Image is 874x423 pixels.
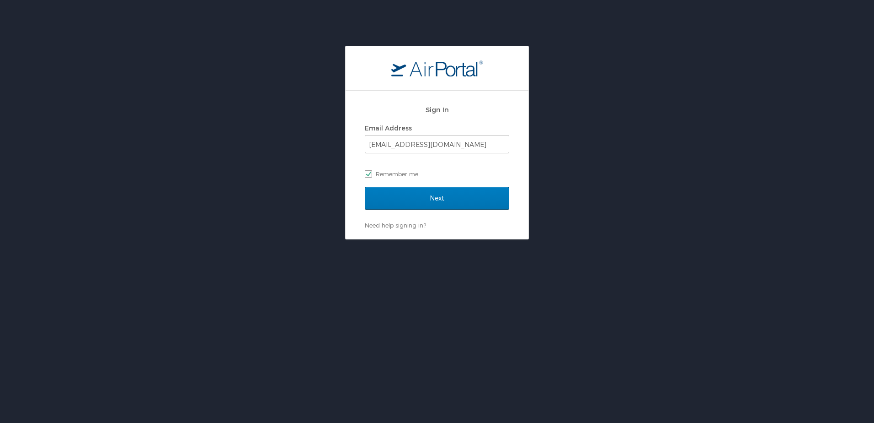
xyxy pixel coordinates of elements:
a: Need help signing in? [365,222,426,229]
label: Email Address [365,124,412,132]
label: Remember me [365,167,509,181]
input: Next [365,187,509,210]
h2: Sign In [365,104,509,115]
img: logo [391,60,483,76]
